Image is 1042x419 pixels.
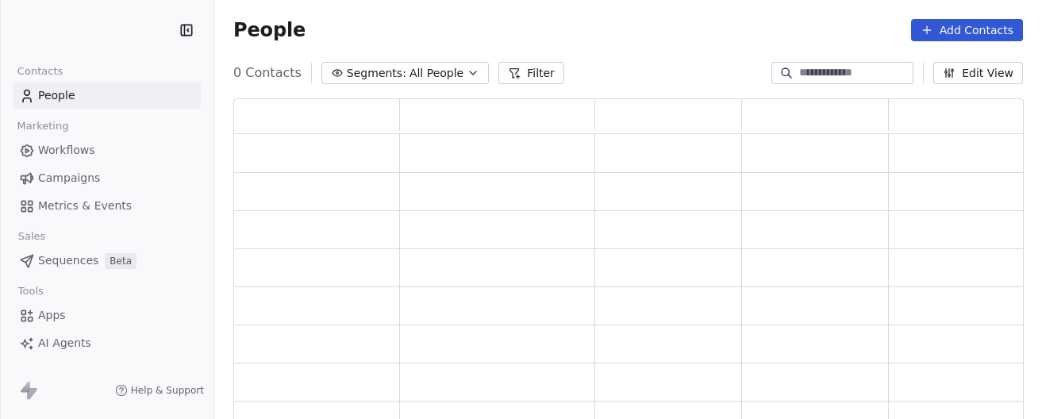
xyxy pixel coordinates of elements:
span: Segments: [347,65,406,82]
span: Beta [105,253,136,269]
button: Add Contacts [911,19,1023,41]
a: Help & Support [115,384,204,397]
span: Metrics & Events [38,198,132,214]
span: Contacts [10,60,70,83]
a: Workflows [13,137,201,163]
span: AI Agents [38,335,91,352]
span: 0 Contacts [233,63,302,83]
span: Workflows [38,142,95,159]
a: Campaigns [13,165,201,191]
span: Sequences [38,252,98,269]
a: People [13,83,201,109]
span: All People [409,65,463,82]
a: Metrics & Events [13,193,201,219]
button: Edit View [933,62,1023,84]
span: People [38,87,75,104]
span: Marketing [10,114,75,138]
span: Sales [11,225,52,248]
button: Filter [498,62,564,84]
a: AI Agents [13,330,201,356]
a: Apps [13,302,201,329]
span: Apps [38,307,66,324]
span: People [233,18,306,42]
a: SequencesBeta [13,248,201,274]
span: Campaigns [38,170,100,186]
span: Help & Support [131,384,204,397]
span: Tools [11,279,50,303]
